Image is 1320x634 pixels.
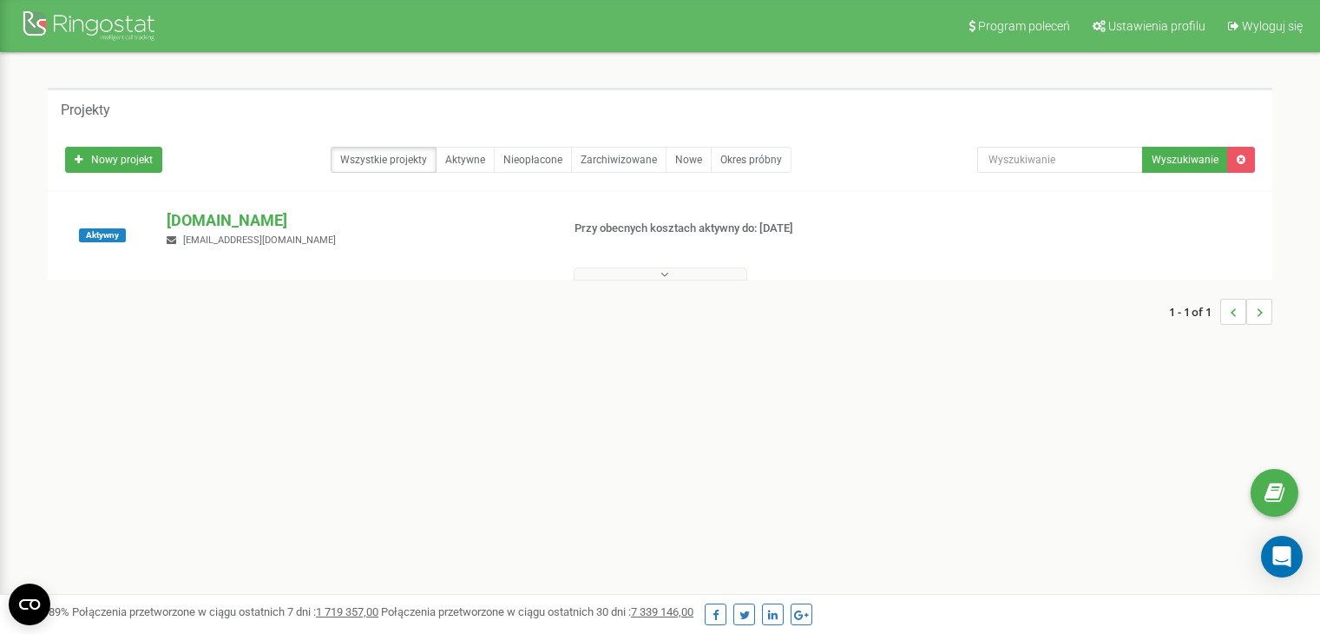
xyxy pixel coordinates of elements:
h5: Projekty [61,102,110,118]
span: Aktywny [79,228,126,242]
a: Aktywne [436,147,495,173]
a: Nieopłacone [494,147,572,173]
span: Połączenia przetworzone w ciągu ostatnich 7 dni : [72,605,378,618]
span: Wyloguj się [1242,19,1303,33]
button: Open CMP widget [9,584,50,625]
a: Okres próbny [711,147,791,173]
a: Nowe [666,147,712,173]
nav: ... [1169,281,1272,342]
u: 1 719 357,00 [316,605,378,618]
span: Połączenia przetworzone w ciągu ostatnich 30 dni : [381,605,693,618]
span: Ustawienia profilu [1108,19,1205,33]
div: Open Intercom Messenger [1261,536,1303,578]
input: Wyszukiwanie [977,147,1143,173]
p: Przy obecnych kosztach aktywny do: [DATE] [575,221,852,237]
span: 1 - 1 of 1 [1169,299,1220,325]
a: Wszystkie projekty [331,147,437,173]
button: Wyszukiwanie [1142,147,1228,173]
span: Program poleceń [978,19,1070,33]
u: 7 339 146,00 [631,605,693,618]
a: Nowy projekt [65,147,162,173]
span: [EMAIL_ADDRESS][DOMAIN_NAME] [183,234,336,246]
p: [DOMAIN_NAME] [167,209,546,232]
a: Zarchiwizowane [571,147,667,173]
